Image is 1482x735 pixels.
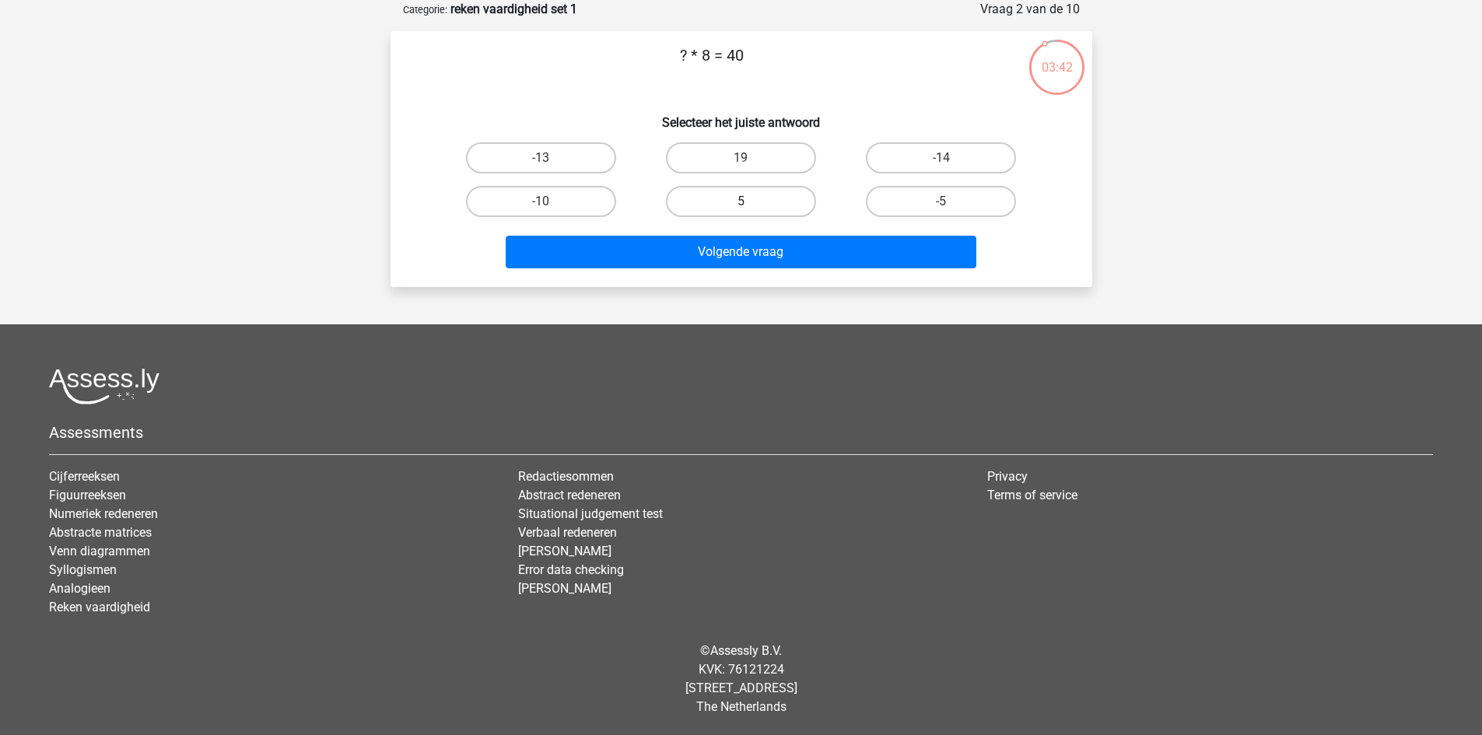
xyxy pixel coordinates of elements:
a: Reken vaardigheid [49,600,150,614]
label: 19 [666,142,816,173]
img: Assessly logo [49,368,159,404]
small: Categorie: [403,4,447,16]
a: [PERSON_NAME] [518,544,611,558]
a: Abstracte matrices [49,525,152,540]
button: Volgende vraag [506,236,976,268]
label: -5 [866,186,1016,217]
a: Privacy [987,469,1028,484]
label: -10 [466,186,616,217]
a: Abstract redeneren [518,488,621,502]
a: Numeriek redeneren [49,506,158,521]
h5: Assessments [49,423,1433,442]
label: -13 [466,142,616,173]
a: Analogieen [49,581,110,596]
a: Cijferreeksen [49,469,120,484]
a: Situational judgement test [518,506,663,521]
a: Syllogismen [49,562,117,577]
a: Verbaal redeneren [518,525,617,540]
a: Venn diagrammen [49,544,150,558]
p: ? * 8 = 40 [415,44,1009,90]
div: 03:42 [1028,38,1086,77]
a: Redactiesommen [518,469,614,484]
a: [PERSON_NAME] [518,581,611,596]
a: Assessly B.V. [710,643,782,658]
div: © KVK: 76121224 [STREET_ADDRESS] The Netherlands [37,629,1445,729]
a: Figuurreeksen [49,488,126,502]
a: Error data checking [518,562,624,577]
h6: Selecteer het juiste antwoord [415,103,1067,130]
strong: reken vaardigheid set 1 [450,2,577,16]
label: 5 [666,186,816,217]
label: -14 [866,142,1016,173]
a: Terms of service [987,488,1077,502]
